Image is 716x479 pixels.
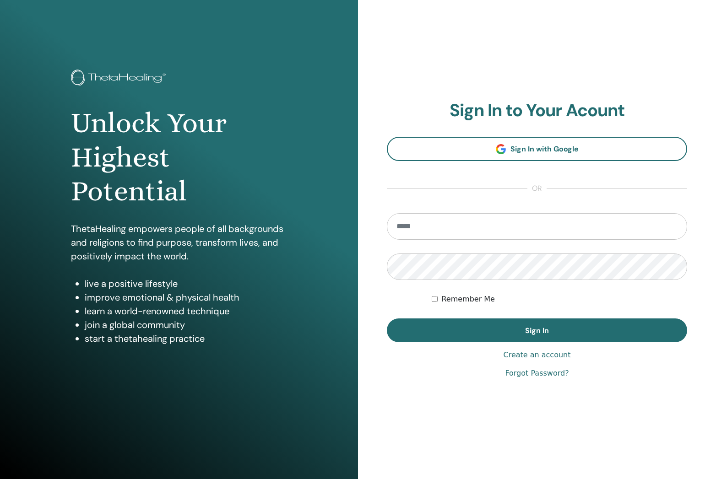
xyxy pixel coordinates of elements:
span: Sign In [525,326,549,335]
a: Create an account [503,350,570,361]
li: learn a world-renowned technique [85,304,287,318]
span: or [527,183,547,194]
button: Sign In [387,318,687,342]
a: Sign In with Google [387,137,687,161]
h1: Unlock Your Highest Potential [71,106,287,208]
li: live a positive lifestyle [85,277,287,291]
li: join a global community [85,318,287,332]
li: improve emotional & physical health [85,291,287,304]
span: Sign In with Google [510,144,579,154]
label: Remember Me [441,294,495,305]
a: Forgot Password? [505,368,569,379]
p: ThetaHealing empowers people of all backgrounds and religions to find purpose, transform lives, a... [71,222,287,263]
div: Keep me authenticated indefinitely or until I manually logout [432,294,687,305]
h2: Sign In to Your Acount [387,100,687,121]
li: start a thetahealing practice [85,332,287,345]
